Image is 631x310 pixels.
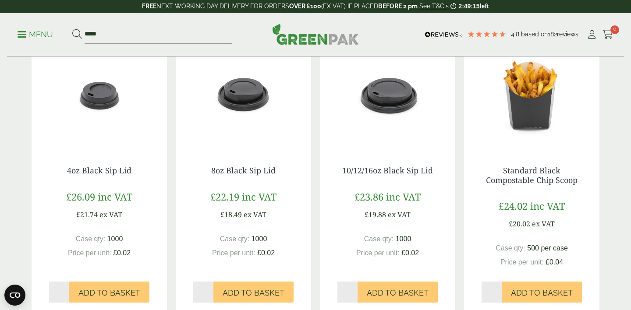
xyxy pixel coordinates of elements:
span: £0.02 [401,249,419,257]
span: reviews [557,31,578,38]
button: Open CMP widget [4,285,25,306]
span: 500 per case [527,244,568,252]
a: 4oz Black Sip Lid [67,165,131,176]
span: left [480,3,489,10]
span: inc VAT [242,190,277,203]
i: Cart [603,30,613,39]
a: 8oz Black Sip Lid [211,165,276,176]
span: Add to Basket [367,288,429,298]
span: ex VAT [244,210,266,219]
span: 1000 [396,235,411,243]
span: £0.02 [257,249,275,257]
span: £0.02 [113,249,131,257]
button: Add to Basket [69,282,149,303]
a: 0 [603,28,613,41]
span: £24.02 [499,199,528,212]
span: Case qty: [76,235,106,243]
img: chip scoop [464,39,599,148]
span: Case qty: [220,235,250,243]
span: 2:49:15 [458,3,479,10]
span: Add to Basket [511,288,573,298]
a: 10/12/16oz Black Sip Lid [342,165,433,176]
p: Menu [18,29,53,40]
span: 0 [610,25,619,34]
span: inc VAT [98,190,132,203]
strong: FREE [142,3,156,10]
span: Price per unit: [500,258,544,266]
span: Add to Basket [78,288,140,298]
span: Price per unit: [212,249,255,257]
img: 4oz Black Slip Lid [32,39,167,148]
span: £18.49 [220,210,242,219]
span: ex VAT [532,219,555,229]
span: ex VAT [99,210,122,219]
a: Menu [18,29,53,38]
img: 12 & 16oz Black Sip Lid [320,39,455,148]
button: Add to Basket [358,282,438,303]
div: 4.79 Stars [467,30,507,38]
span: inc VAT [386,190,421,203]
span: £22.19 [210,190,239,203]
span: £26.09 [66,190,95,203]
i: My Account [586,30,597,39]
span: 1000 [107,235,123,243]
span: 1000 [252,235,267,243]
img: 8oz Black Sip Lid [176,39,311,148]
strong: BEFORE 2 pm [378,3,418,10]
img: GreenPak Supplies [272,24,359,45]
span: £19.88 [365,210,386,219]
span: 182 [548,31,557,38]
span: £23.86 [354,190,383,203]
strong: OVER £100 [289,3,321,10]
button: Add to Basket [213,282,294,303]
a: Standard Black Compostable Chip Scoop [486,165,578,185]
span: 4.8 [511,31,521,38]
span: Add to Basket [223,288,284,298]
span: £21.74 [76,210,98,219]
span: £0.04 [546,258,563,266]
img: REVIEWS.io [425,32,463,38]
span: £20.02 [509,219,530,229]
span: Price per unit: [356,249,400,257]
span: Case qty: [496,244,525,252]
button: Add to Basket [502,282,582,303]
span: Based on [521,31,548,38]
span: ex VAT [388,210,411,219]
span: Price per unit: [68,249,111,257]
a: See T&C's [419,3,449,10]
span: inc VAT [530,199,565,212]
span: Case qty: [364,235,394,243]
